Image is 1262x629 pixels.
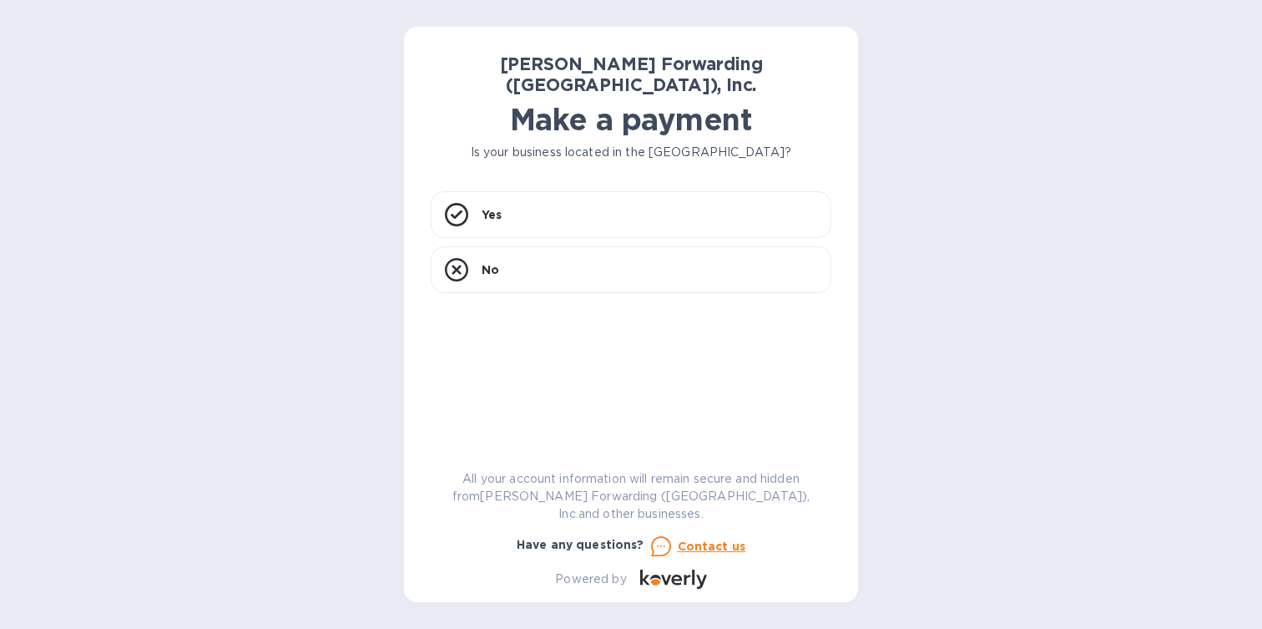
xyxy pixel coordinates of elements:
p: All your account information will remain secure and hidden from [PERSON_NAME] Forwarding ([GEOGRA... [431,470,831,523]
p: Powered by [555,571,626,588]
h1: Make a payment [431,102,831,137]
b: Have any questions? [517,538,644,551]
u: Contact us [678,540,746,553]
p: Is your business located in the [GEOGRAPHIC_DATA]? [431,144,831,161]
p: Yes [482,206,502,223]
p: No [482,261,499,278]
b: [PERSON_NAME] Forwarding ([GEOGRAPHIC_DATA]), Inc. [500,53,763,95]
